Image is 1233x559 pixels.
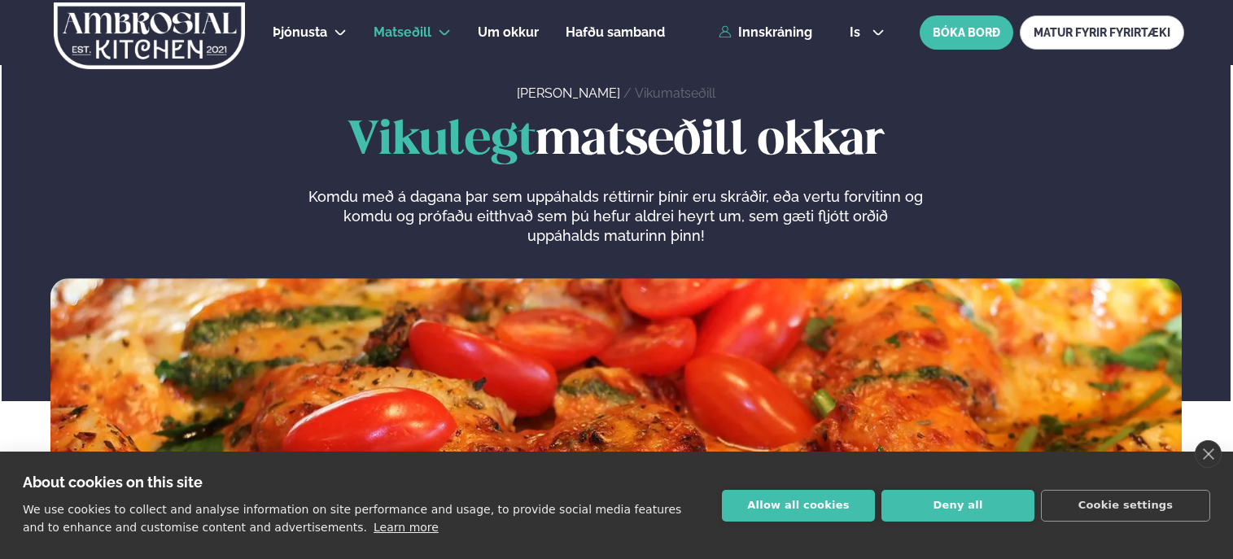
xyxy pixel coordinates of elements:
[374,521,439,534] a: Learn more
[1195,440,1222,468] a: close
[1020,15,1184,50] a: MATUR FYRIR FYRIRTÆKI
[635,85,715,101] a: Vikumatseðill
[1041,490,1210,522] button: Cookie settings
[566,24,665,40] span: Hafðu samband
[517,85,620,101] a: [PERSON_NAME]
[837,26,898,39] button: is
[374,24,431,40] span: Matseðill
[23,474,203,491] strong: About cookies on this site
[273,24,327,40] span: Þjónusta
[478,23,539,42] a: Um okkur
[623,85,635,101] span: /
[850,26,865,39] span: is
[348,119,536,164] span: Vikulegt
[23,503,681,534] p: We use cookies to collect and analyse information on site performance and usage, to provide socia...
[566,23,665,42] a: Hafðu samband
[920,15,1013,50] button: BÓKA BORÐ
[881,490,1034,522] button: Deny all
[52,2,247,69] img: logo
[722,490,875,522] button: Allow all cookies
[374,23,431,42] a: Matseðill
[50,116,1182,168] h1: matseðill okkar
[273,23,327,42] a: Þjónusta
[478,24,539,40] span: Um okkur
[719,25,812,40] a: Innskráning
[308,187,924,246] p: Komdu með á dagana þar sem uppáhalds réttirnir þínir eru skráðir, eða vertu forvitinn og komdu og...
